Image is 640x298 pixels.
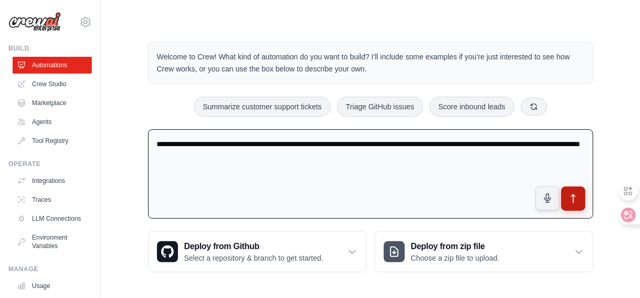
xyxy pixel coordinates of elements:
button: Score inbound leads [429,97,515,117]
a: Crew Studio [13,76,92,93]
p: Select a repository & branch to get started. [184,253,323,263]
a: Marketplace [13,95,92,111]
div: Manage [8,265,92,273]
p: Choose a zip file to upload. [411,253,500,263]
img: Logo [8,12,61,32]
a: LLM Connections [13,210,92,227]
a: Automations [13,57,92,74]
a: Tool Registry [13,132,92,149]
div: Build [8,44,92,53]
h3: Deploy from zip file [411,240,500,253]
a: Usage [13,278,92,294]
h3: Deploy from Github [184,240,323,253]
div: Operate [8,160,92,168]
a: Environment Variables [13,229,92,254]
a: Integrations [13,172,92,189]
iframe: Chat Widget [587,248,640,298]
button: Summarize customer support tickets [194,97,330,117]
p: Welcome to Crew! What kind of automation do you want to build? I'll include some examples if you'... [157,51,584,75]
a: Agents [13,114,92,130]
a: Traces [13,191,92,208]
button: Triage GitHub issues [337,97,423,117]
